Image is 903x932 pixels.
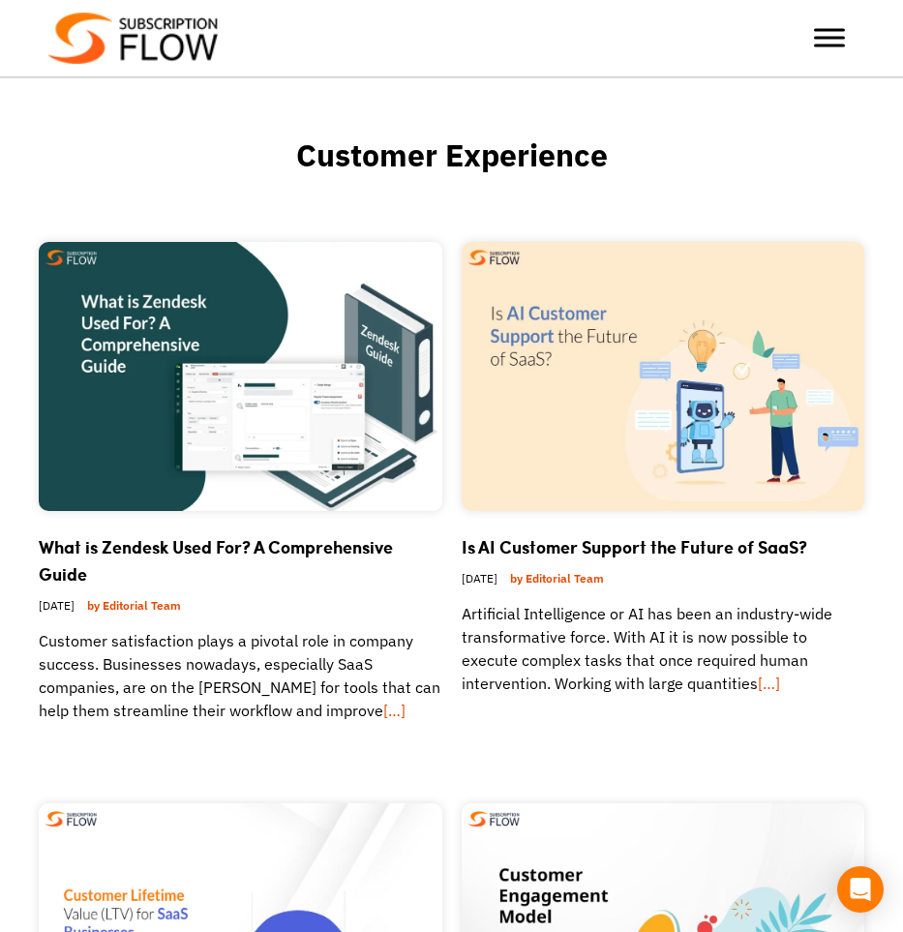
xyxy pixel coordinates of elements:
[39,587,442,629] div: [DATE]
[79,593,189,617] a: by Editorial Team
[758,674,780,693] a: […]
[383,701,406,720] a: […]
[462,560,865,602] div: [DATE]
[814,29,845,47] button: Toggle Menu
[462,602,865,695] p: Artificial Intelligence or AI has been an industry-wide transformative force. With AI it is now p...
[462,242,865,511] img: Is AI Customer Support the Future of SaaS?
[48,13,218,64] img: Subscriptionflow
[39,242,442,511] img: What is Zendesk Used For A Comprehensive Guide
[502,566,612,590] a: by Editorial Team
[39,629,442,722] p: Customer satisfaction plays a pivotal role in company success. Businesses nowadays, especially Sa...
[462,534,807,559] a: Is AI Customer Support the Future of SaaS?
[39,534,393,586] a: What is Zendesk Used For? A Comprehensive Guide
[837,866,884,913] div: Open Intercom Messenger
